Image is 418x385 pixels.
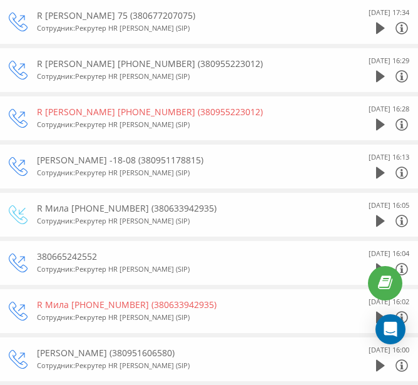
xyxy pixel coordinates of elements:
div: Сотрудник : Рекрутер HR [PERSON_NAME] (SIP) [37,263,328,275]
div: Open Intercom Messenger [375,314,405,344]
div: Сотрудник : Рекрутер HR [PERSON_NAME] (SIP) [37,22,328,34]
div: Сотрудник : Рекрутер HR [PERSON_NAME] (SIP) [37,311,328,324]
div: [PERSON_NAME] (380951606580) [37,347,328,359]
div: [DATE] 16:28 [369,103,409,115]
div: R [PERSON_NAME] [PHONE_NUMBER] (380955223012) [37,58,328,70]
div: Сотрудник : Рекрутер HR [PERSON_NAME] (SIP) [37,167,328,179]
div: [DATE] 17:34 [369,6,409,19]
div: [DATE] 16:02 [369,295,409,308]
div: [DATE] 16:05 [369,199,409,212]
div: R Мила [PHONE_NUMBER] (380633942935) [37,299,328,311]
div: [DATE] 16:00 [369,344,409,356]
div: R [PERSON_NAME] 75 (380677207075) [37,9,328,22]
div: Сотрудник : Рекрутер HR [PERSON_NAME] (SIP) [37,70,328,83]
div: [DATE] 16:13 [369,151,409,163]
div: Сотрудник : Рекрутер HR [PERSON_NAME] (SIP) [37,118,328,131]
div: [DATE] 16:04 [369,247,409,260]
div: [DATE] 16:29 [369,54,409,67]
div: Сотрудник : Рекрутер HR [PERSON_NAME] (SIP) [37,359,328,372]
div: Сотрудник : Рекрутер HR [PERSON_NAME] (SIP) [37,215,328,227]
div: R Мила [PHONE_NUMBER] (380633942935) [37,202,328,215]
div: [PERSON_NAME] -18-08 (380951178815) [37,154,328,167]
div: 380665242552 [37,250,328,263]
div: R [PERSON_NAME] [PHONE_NUMBER] (380955223012) [37,106,328,118]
